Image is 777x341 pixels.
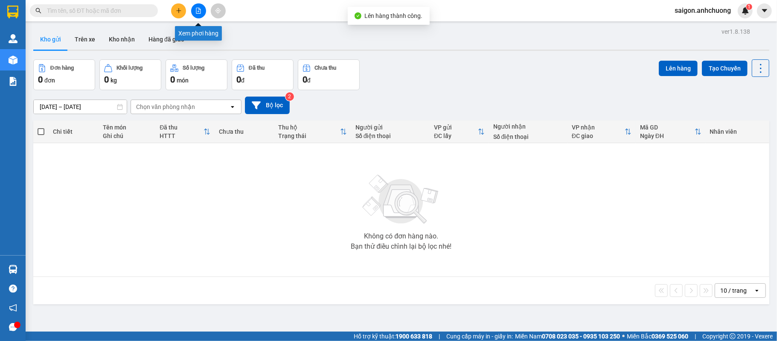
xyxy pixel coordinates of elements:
[446,332,513,341] span: Cung cấp máy in - giấy in:
[627,332,688,341] span: Miền Bắc
[9,323,17,331] span: message
[170,74,175,85] span: 0
[572,132,625,139] div: ĐC giao
[38,74,43,85] span: 0
[183,65,204,71] div: Số lượng
[710,128,765,135] div: Nhân viên
[730,333,736,339] span: copyright
[177,77,189,84] span: món
[274,121,351,143] th: Toggle SortBy
[155,121,215,143] th: Toggle SortBy
[278,132,340,139] div: Trạng thái
[434,132,478,139] div: ĐC lấy
[355,132,425,139] div: Số điện thoại
[53,128,94,135] div: Chi tiết
[355,124,425,131] div: Người gửi
[9,285,17,293] span: question-circle
[232,59,294,90] button: Đã thu0đ
[315,65,337,71] div: Chưa thu
[142,29,191,50] button: Hàng đã giao
[166,59,227,90] button: Số lượng0món
[695,332,696,341] span: |
[229,103,236,110] svg: open
[9,77,17,86] img: solution-icon
[195,8,201,14] span: file-add
[245,97,290,114] button: Bộ lọc
[50,65,74,71] div: Đơn hàng
[742,7,749,15] img: icon-new-feature
[171,3,186,18] button: plus
[104,74,109,85] span: 0
[285,92,294,101] sup: 2
[640,124,695,131] div: Mã GD
[358,170,444,229] img: svg+xml;base64,PHN2ZyBjbGFzcz0ibGlzdC1wbHVnX19zdmciIHhtbG5zPSJodHRwOi8vd3d3LnczLm9yZy8yMDAwL3N2Zy...
[659,61,698,76] button: Lên hàng
[493,133,563,140] div: Số điện thoại
[303,74,307,85] span: 0
[9,34,17,43] img: warehouse-icon
[622,335,625,338] span: ⚪️
[754,287,760,294] svg: open
[572,124,625,131] div: VP nhận
[761,7,768,15] span: caret-down
[99,59,161,90] button: Khối lượng0kg
[249,65,265,71] div: Đã thu
[160,124,204,131] div: Đã thu
[33,59,95,90] button: Đơn hàng0đơn
[434,124,478,131] div: VP gửi
[176,8,182,14] span: plus
[702,61,748,76] button: Tạo Chuyến
[351,243,451,250] div: Bạn thử điều chỉnh lại bộ lọc nhé!
[298,59,360,90] button: Chưa thu0đ
[748,4,751,10] span: 1
[9,304,17,312] span: notification
[191,3,206,18] button: file-add
[515,332,620,341] span: Miền Nam
[103,132,151,139] div: Ghi chú
[542,333,620,340] strong: 0708 023 035 - 0935 103 250
[396,333,432,340] strong: 1900 633 818
[439,332,440,341] span: |
[102,29,142,50] button: Kho nhận
[47,6,148,15] input: Tìm tên, số ĐT hoặc mã đơn
[103,124,151,131] div: Tên món
[278,124,340,131] div: Thu hộ
[493,123,563,130] div: Người nhận
[668,5,738,16] span: saigon.anhchuong
[567,121,636,143] th: Toggle SortBy
[7,6,18,18] img: logo-vxr
[9,56,17,65] img: warehouse-icon
[219,128,270,135] div: Chưa thu
[430,121,489,143] th: Toggle SortBy
[215,8,221,14] span: aim
[68,29,102,50] button: Trên xe
[111,77,117,84] span: kg
[35,8,41,14] span: search
[236,74,241,85] span: 0
[722,27,750,36] div: ver 1.8.138
[44,77,55,84] span: đơn
[364,233,438,240] div: Không có đơn hàng nào.
[116,65,143,71] div: Khối lượng
[307,77,311,84] span: đ
[9,265,17,274] img: warehouse-icon
[33,29,68,50] button: Kho gửi
[354,332,432,341] span: Hỗ trợ kỹ thuật:
[636,121,706,143] th: Toggle SortBy
[640,132,695,139] div: Ngày ĐH
[136,103,195,111] div: Chọn văn phòng nhận
[211,3,226,18] button: aim
[160,132,204,139] div: HTTT
[241,77,244,84] span: đ
[355,12,361,19] span: check-circle
[34,100,127,114] input: Select a date range.
[746,4,752,10] sup: 1
[365,12,423,19] span: Lên hàng thành công.
[757,3,772,18] button: caret-down
[652,333,688,340] strong: 0369 525 060
[720,286,747,295] div: 10 / trang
